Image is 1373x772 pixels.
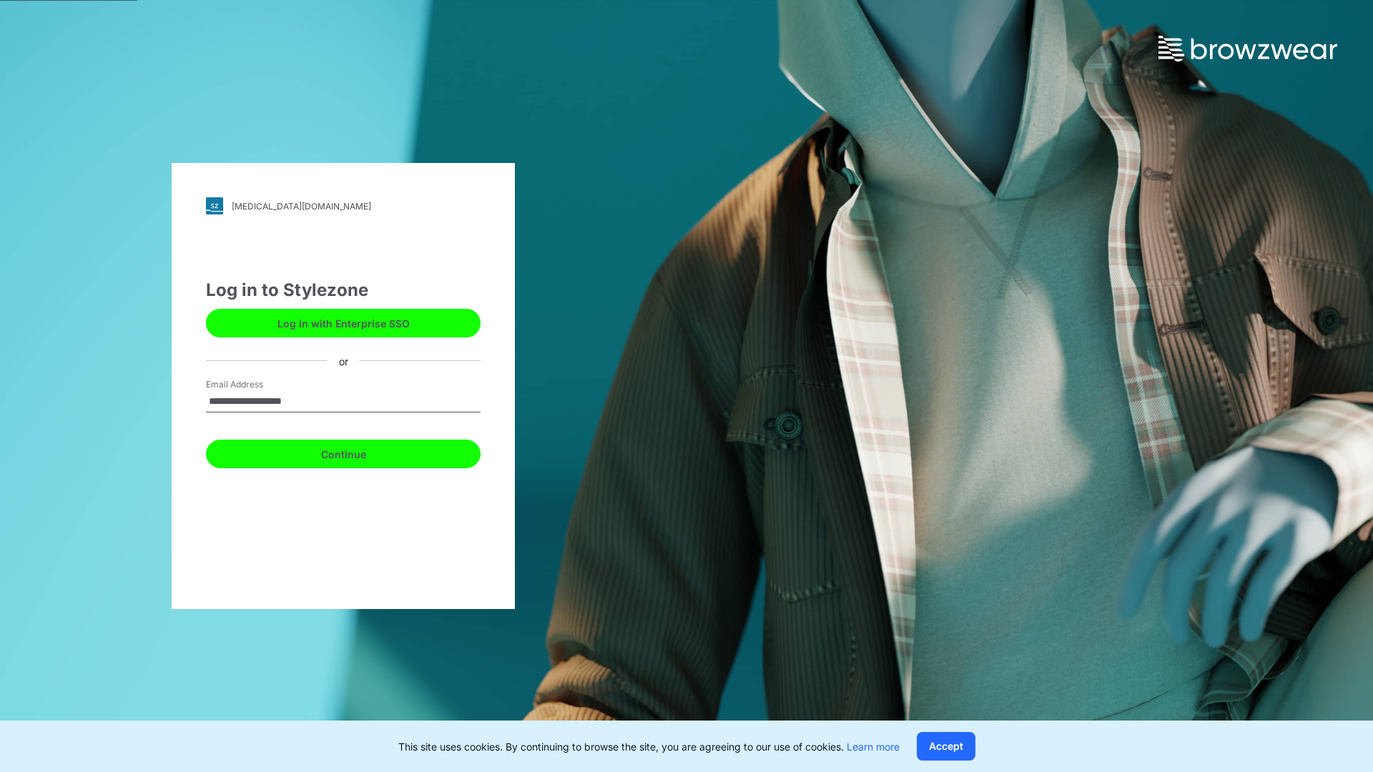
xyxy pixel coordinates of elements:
img: browzwear-logo.73288ffb.svg [1158,36,1337,61]
button: Log in with Enterprise SSO [206,309,481,337]
label: Email Address [206,378,306,391]
button: Accept [917,732,975,761]
a: [MEDICAL_DATA][DOMAIN_NAME] [206,197,481,214]
p: This site uses cookies. By continuing to browse the site, you are agreeing to our use of cookies. [398,739,900,754]
img: svg+xml;base64,PHN2ZyB3aWR0aD0iMjgiIGhlaWdodD0iMjgiIHZpZXdCb3g9IjAgMCAyOCAyOCIgZmlsbD0ibm9uZSIgeG... [206,197,223,214]
button: Continue [206,440,481,468]
div: or [328,353,360,368]
a: Learn more [847,741,900,753]
div: [MEDICAL_DATA][DOMAIN_NAME] [232,201,371,212]
div: Log in to Stylezone [206,277,481,303]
